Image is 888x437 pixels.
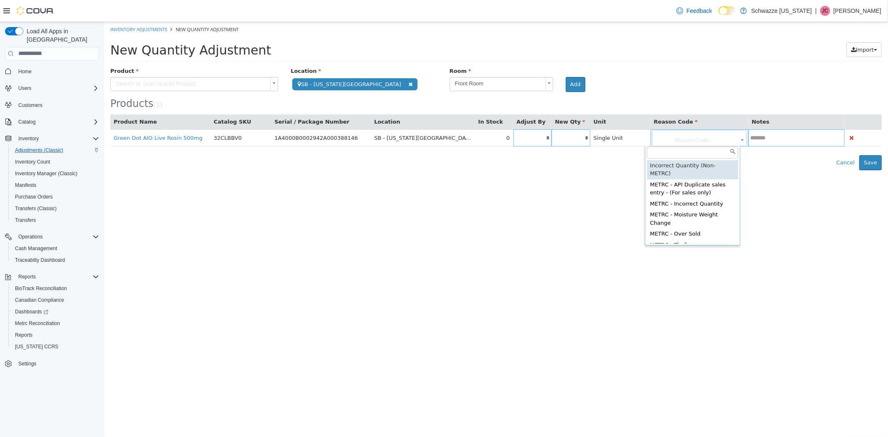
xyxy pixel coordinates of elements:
a: Transfers [12,215,39,225]
span: Transfers (Classic) [15,205,57,212]
a: Adjustments (Classic) [12,145,67,155]
span: Load All Apps in [GEOGRAPHIC_DATA] [23,27,99,44]
button: Inventory [15,134,42,144]
span: Reports [12,330,99,340]
button: Reports [2,271,102,283]
a: Home [15,67,35,77]
nav: Complex example [5,62,99,392]
span: Dashboards [12,307,99,317]
button: BioTrack Reconciliation [8,283,102,294]
span: Inventory Count [12,157,99,167]
div: Incorrect Quantity (Non-METRC) [543,138,634,157]
button: Traceabilty Dashboard [8,254,102,266]
span: Inventory Manager (Classic) [15,170,77,177]
p: Schwazze [US_STATE] [751,6,812,16]
span: Customers [15,100,99,110]
span: Traceabilty Dashboard [12,255,99,265]
a: Customers [15,100,46,110]
span: Canadian Compliance [15,297,64,303]
div: METRC - Incorrect Quantity [543,176,634,188]
span: Inventory Manager (Classic) [12,169,99,179]
a: Canadian Compliance [12,295,67,305]
a: Purchase Orders [12,192,56,202]
span: Metrc Reconciliation [12,318,99,328]
button: Inventory Manager (Classic) [8,168,102,179]
input: Dark Mode [719,6,736,15]
span: Purchase Orders [15,194,53,200]
a: Dashboards [12,307,52,317]
span: Cash Management [15,245,57,252]
span: Transfers [15,217,36,223]
span: Settings [15,358,99,369]
span: Manifests [12,180,99,190]
button: Transfers (Classic) [8,203,102,214]
button: Operations [2,231,102,243]
span: Purchase Orders [12,192,99,202]
button: Transfers [8,214,102,226]
span: JC [822,6,828,16]
a: Feedback [673,2,715,19]
button: Users [15,83,35,93]
span: Traceabilty Dashboard [15,257,65,263]
span: Catalog [18,119,35,125]
button: Reports [8,329,102,341]
span: Adjustments (Classic) [12,145,99,155]
span: Washington CCRS [12,342,99,352]
span: Inventory Count [15,159,50,165]
a: Traceabilty Dashboard [12,255,68,265]
span: [US_STATE] CCRS [15,343,58,350]
a: Settings [15,359,40,369]
a: Dashboards [8,306,102,318]
span: Users [15,83,99,93]
button: Users [2,82,102,94]
span: Metrc Reconciliation [15,320,60,327]
span: Home [15,66,99,77]
button: Customers [2,99,102,111]
span: Adjustments (Classic) [15,147,63,154]
button: Cash Management [8,243,102,254]
button: Home [2,65,102,77]
span: Cash Management [12,243,99,253]
button: Operations [15,232,46,242]
div: METRC - API Duplicate sales entry - (For sales only) [543,157,634,176]
span: Reports [15,332,32,338]
button: Inventory [2,133,102,144]
span: Operations [18,233,43,240]
a: Transfers (Classic) [12,204,60,214]
button: Purchase Orders [8,191,102,203]
span: Home [18,68,32,75]
a: Inventory Manager (Classic) [12,169,81,179]
button: Manifests [8,179,102,191]
img: Cova [17,7,54,15]
span: Canadian Compliance [12,295,99,305]
span: Transfers (Classic) [12,204,99,214]
button: Reports [15,272,39,282]
span: Reports [18,273,36,280]
a: Manifests [12,180,40,190]
a: BioTrack Reconciliation [12,283,70,293]
span: Reports [15,272,99,282]
a: Reports [12,330,36,340]
span: BioTrack Reconciliation [15,285,67,292]
span: Operations [15,232,99,242]
button: Settings [2,358,102,370]
span: Dashboards [15,308,48,315]
span: Catalog [15,117,99,127]
button: Adjustments (Classic) [8,144,102,156]
button: Catalog [15,117,39,127]
button: Inventory Count [8,156,102,168]
button: Catalog [2,116,102,128]
div: Justin Cleer [820,6,830,16]
p: [PERSON_NAME] [833,6,881,16]
div: METRC - Moisture Weight Change [543,187,634,206]
span: Customers [18,102,42,109]
div: METRC - Theft [543,218,634,229]
p: | [815,6,817,16]
a: Cash Management [12,243,60,253]
span: BioTrack Reconciliation [12,283,99,293]
span: Settings [18,360,36,367]
button: Metrc Reconciliation [8,318,102,329]
a: [US_STATE] CCRS [12,342,62,352]
button: Canadian Compliance [8,294,102,306]
span: Inventory [18,135,39,142]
